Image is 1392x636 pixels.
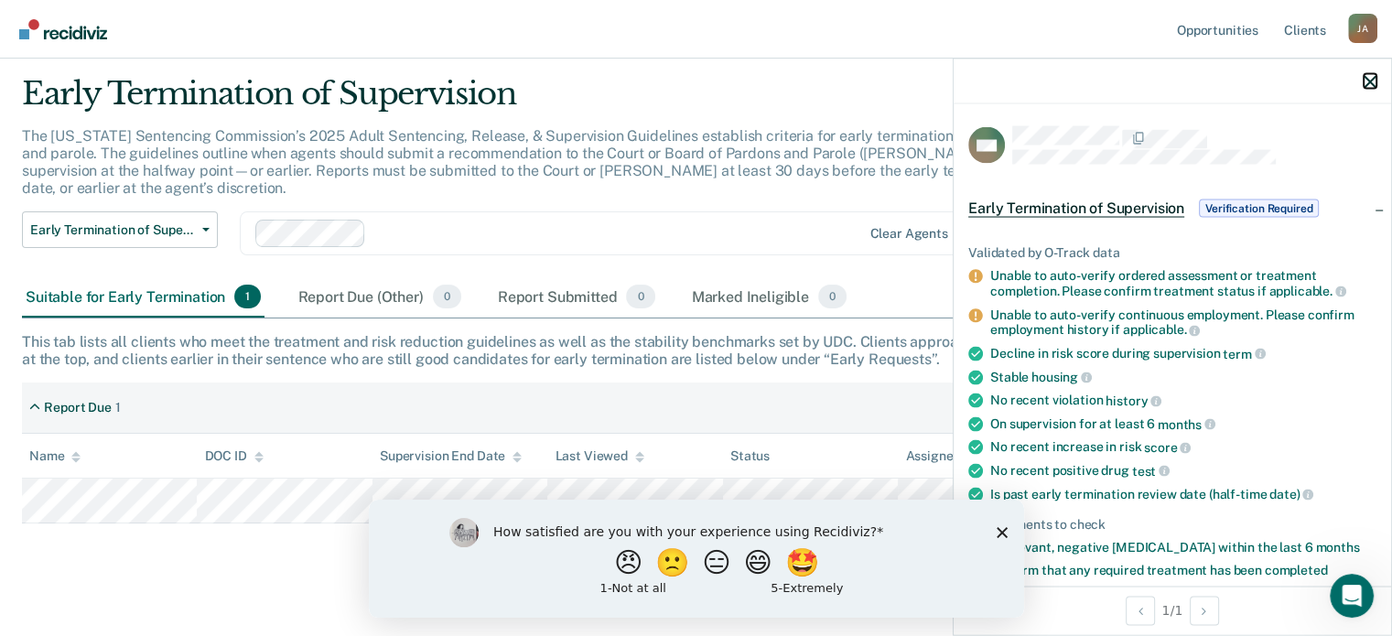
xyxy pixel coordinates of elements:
div: Validated by O-Track data [968,245,1376,261]
div: Name [29,448,81,464]
div: Decline in risk score during supervision [990,345,1376,361]
div: Unable to auto-verify ordered assessment or treatment completion. Please confirm treatment status... [990,268,1376,299]
div: This tab lists all clients who meet the treatment and risk reduction guidelines as well as the st... [22,333,1370,368]
div: J A [1348,14,1377,43]
div: Suitable for Early Termination [22,277,264,318]
div: Confirm that any required treatment has been [990,562,1376,577]
div: No recent violation [990,393,1376,409]
img: Recidiviz [19,19,107,39]
span: housing [1031,370,1092,384]
div: Early Termination of Supervision [22,75,1066,127]
div: No recent positive drug [990,462,1376,479]
span: 1 [234,285,261,308]
button: Previous Opportunity [1126,596,1155,625]
span: term [1223,346,1265,361]
div: Early Termination of SupervisionVerification Required [954,179,1391,238]
span: Early Termination of Supervision [30,222,195,238]
button: Next Opportunity [1190,596,1219,625]
div: No recent increase in risk [990,439,1376,456]
span: 0 [818,285,847,308]
span: Early Termination of Supervision [968,199,1184,218]
span: Verification Required [1199,199,1319,218]
div: Report Submitted [494,277,659,318]
div: 1 [115,400,121,415]
span: history [1106,393,1161,407]
div: Assigned to [905,448,991,464]
div: Report Due (Other) [294,277,464,318]
button: Profile dropdown button [1348,14,1377,43]
span: 0 [626,285,654,308]
div: Status [730,448,770,464]
div: Is past early termination review date (half-time [990,486,1376,502]
div: 1 / 1 [954,586,1391,634]
div: Supervision End Date [380,448,522,464]
div: Marked Ineligible [688,277,851,318]
span: months [1158,416,1215,431]
div: DOC ID [204,448,263,464]
span: test [1132,463,1170,478]
div: Requirements to check [968,517,1376,533]
div: If relevant, negative [MEDICAL_DATA] within the last 6 [990,539,1376,555]
span: months [1315,539,1359,554]
p: The [US_STATE] Sentencing Commission’s 2025 Adult Sentencing, Release, & Supervision Guidelines e... [22,127,1065,198]
span: date) [1269,487,1313,501]
iframe: Survey by Kim from Recidiviz [369,500,1024,618]
div: On supervision for at least 6 [990,415,1376,432]
iframe: Intercom live chat [1330,574,1374,618]
span: score [1144,440,1191,455]
div: Last Viewed [555,448,643,464]
div: Unable to auto-verify continuous employment. Please confirm employment history if applicable. [990,307,1376,338]
span: completed [1265,562,1328,577]
div: Clear agents [869,226,947,242]
div: Report Due [44,400,112,415]
span: 0 [433,285,461,308]
div: Stable [990,369,1376,385]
